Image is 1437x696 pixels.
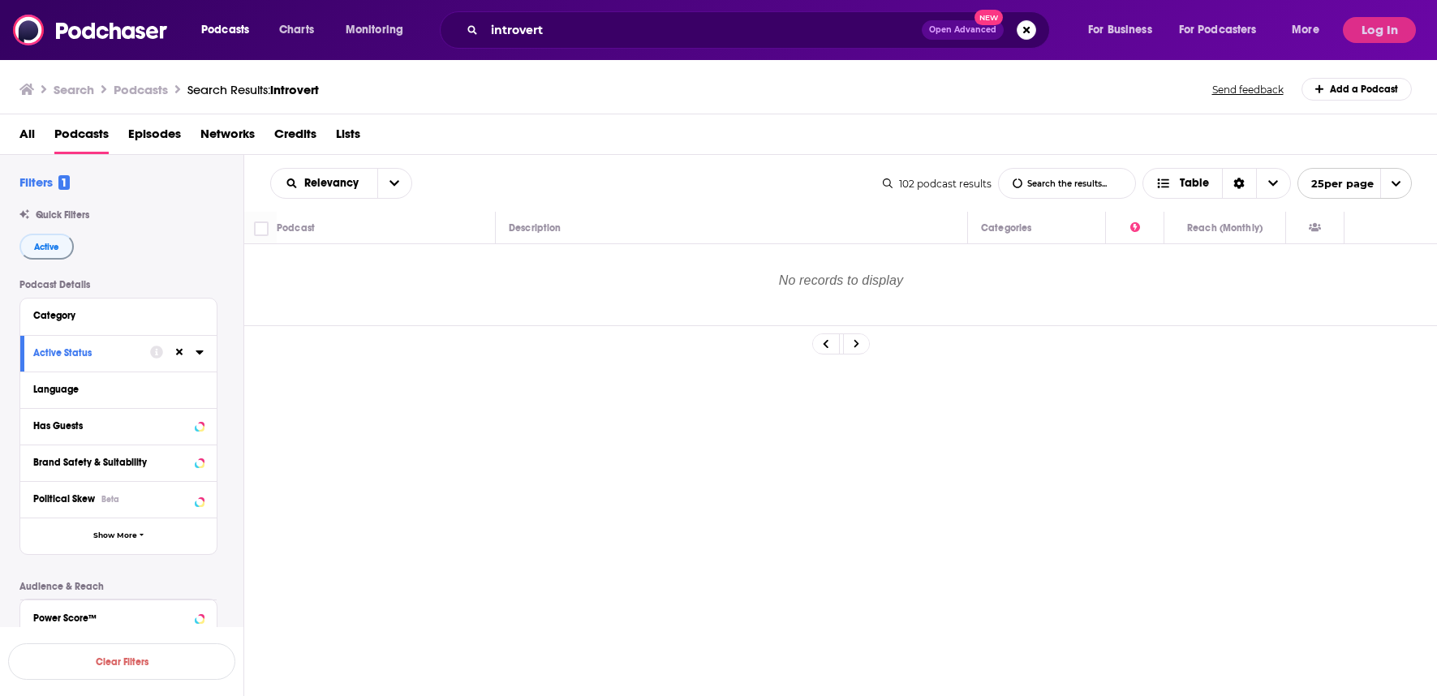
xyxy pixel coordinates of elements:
[33,612,190,624] div: Power Score™
[33,420,190,432] div: Has Guests
[922,20,1004,40] button: Open AdvancedNew
[270,168,412,199] h2: Choose List sort
[33,488,204,509] button: Political SkewBeta
[1168,17,1280,43] button: open menu
[1088,19,1152,41] span: For Business
[509,218,561,238] div: Description
[34,243,59,251] span: Active
[279,19,314,41] span: Charts
[187,82,319,97] div: Search Results:
[33,607,204,627] button: Power Score™
[200,121,255,154] a: Networks
[114,82,168,97] h3: Podcasts
[33,384,193,395] div: Language
[33,415,204,436] button: Has Guests
[336,121,360,154] a: Lists
[33,493,95,505] span: Political Skew
[33,379,204,399] button: Language
[1301,78,1413,101] a: Add a Podcast
[1077,17,1172,43] button: open menu
[1343,17,1416,43] button: Log In
[1280,17,1340,43] button: open menu
[33,310,193,321] div: Category
[190,17,270,43] button: open menu
[929,26,996,34] span: Open Advanced
[883,178,992,190] div: 102 podcast results
[187,82,319,97] a: Search Results:introvert
[346,19,403,41] span: Monitoring
[33,342,150,363] button: Active Status
[19,234,74,260] button: Active
[269,17,324,43] a: Charts
[128,121,181,154] a: Episodes
[270,82,319,97] span: introvert
[1179,19,1257,41] span: For Podcasters
[8,643,235,680] button: Clear Filters
[33,452,204,472] button: Brand Safety & Suitability
[13,15,169,45] img: Podchaser - Follow, Share and Rate Podcasts
[1180,178,1209,189] span: Table
[1142,168,1291,199] button: Choose View
[1222,169,1256,198] div: Sort Direction
[54,121,109,154] a: Podcasts
[19,121,35,154] a: All
[36,209,89,221] span: Quick Filters
[334,17,424,43] button: open menu
[274,121,316,154] a: Credits
[1309,218,1321,238] div: Has Guests
[54,82,94,97] h3: Search
[1292,19,1319,41] span: More
[455,11,1065,49] div: Search podcasts, credits, & more...
[1298,171,1374,196] span: 25 per page
[245,245,1437,324] p: No records to display
[19,581,217,592] p: Audience & Reach
[1130,218,1140,238] div: Power Score
[201,19,249,41] span: Podcasts
[1187,218,1263,238] div: Reach (Monthly)
[58,175,70,190] span: 1
[974,10,1004,25] span: New
[19,279,217,290] p: Podcast Details
[101,494,119,505] div: Beta
[1297,168,1412,199] button: open menu
[20,518,217,554] button: Show More
[277,218,315,238] div: Podcast
[484,17,922,43] input: Search podcasts, credits, & more...
[93,531,137,540] span: Show More
[304,178,364,189] span: Relevancy
[271,178,377,189] button: open menu
[33,347,140,359] div: Active Status
[981,218,1031,238] div: Categories
[33,305,204,325] button: Category
[19,174,70,190] h2: Filters
[377,169,411,198] button: open menu
[1207,83,1289,97] button: Send feedback
[33,457,190,468] div: Brand Safety & Suitability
